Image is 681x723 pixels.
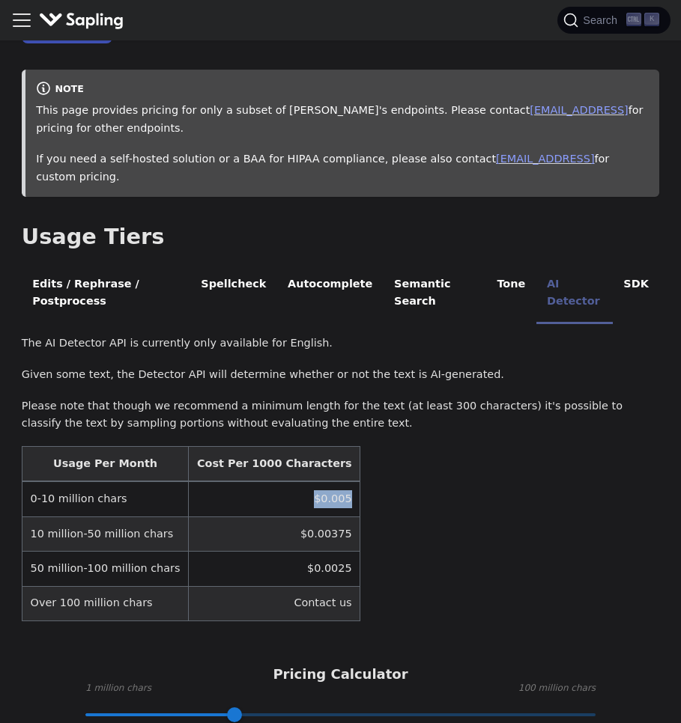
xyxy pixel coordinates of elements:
p: Given some text, the Detector API will determine whether or not the text is AI-generated. [22,366,659,384]
li: Tone [486,264,536,323]
p: Please note that though we recommend a minimum length for the text (at least 300 characters) it's... [22,397,659,433]
td: $0.00375 [189,516,360,551]
button: Toggle navigation bar [10,9,33,31]
li: AI Detector [536,264,613,323]
a: [EMAIL_ADDRESS] [496,153,594,165]
th: Usage Per Month [22,447,188,482]
span: 100 million chars [518,681,596,696]
li: Spellcheck [190,264,277,323]
li: Autocomplete [277,264,384,323]
div: note [36,81,649,99]
td: Over 100 million chars [22,586,188,620]
td: 0-10 million chars [22,481,188,516]
h3: Pricing Calculator [273,666,408,683]
p: This page provides pricing for only a subset of [PERSON_NAME]'s endpoints. Please contact for pri... [36,102,649,138]
kbd: K [644,13,659,26]
th: Cost Per 1000 Characters [189,447,360,482]
li: SDK [613,264,659,323]
span: 1 million chars [85,681,151,696]
td: Contact us [189,586,360,620]
td: $0.005 [189,481,360,516]
li: Edits / Rephrase / Postprocess [22,264,190,323]
td: $0.0025 [189,552,360,586]
td: 50 million-100 million chars [22,552,188,586]
p: If you need a self-hosted solution or a BAA for HIPAA compliance, please also contact for custom ... [36,150,649,186]
a: Sapling.ai [39,10,130,31]
img: Sapling.ai [39,10,124,31]
td: 10 million-50 million chars [22,516,188,551]
button: Search (Ctrl+K) [557,7,670,34]
a: [EMAIL_ADDRESS] [530,104,628,116]
h2: Usage Tiers [22,224,659,251]
span: Search [578,14,626,26]
p: The AI Detector API is currently only available for English. [22,335,659,353]
li: Semantic Search [384,264,486,323]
